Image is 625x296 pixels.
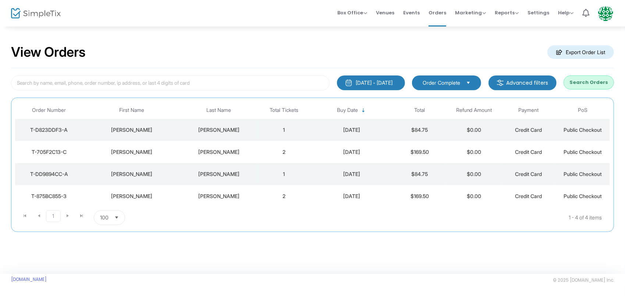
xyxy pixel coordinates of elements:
td: $169.50 [393,185,447,207]
span: Orders [429,3,446,22]
span: Order Number [32,107,66,113]
div: Campbell [182,193,255,200]
span: Order Complete [423,79,460,87]
span: Public Checkout [564,193,602,199]
div: Maxine [85,193,179,200]
span: Events [403,3,420,22]
span: © 2025 [DOMAIN_NAME] Inc. [553,277,614,283]
td: $84.75 [393,163,447,185]
div: T-DD9894CC-A [17,170,81,178]
span: PoS [578,107,587,113]
td: 2 [257,185,311,207]
td: $84.75 [393,119,447,141]
div: 2025-10-08 [313,193,391,200]
div: Jeff [85,148,179,156]
span: Buy Date [337,107,358,113]
div: 2025-10-08 [313,126,391,134]
img: monthly [345,79,352,87]
button: Select [463,79,473,87]
m-button: Advanced filters [489,75,557,90]
span: First Name [119,107,144,113]
h2: View Orders [11,44,86,60]
span: Venues [376,3,394,22]
a: [DOMAIN_NAME] [11,276,47,282]
td: $0.00 [447,141,501,163]
span: Credit Card [515,193,542,199]
div: Bryant [182,126,255,134]
td: $0.00 [447,119,501,141]
span: 100 [100,214,109,221]
span: Settings [528,3,549,22]
img: filter [497,79,504,87]
div: [DATE] - [DATE] [356,79,393,87]
td: $169.50 [393,141,447,163]
span: Public Checkout [564,149,602,155]
td: 2 [257,141,311,163]
th: Refund Amount [447,102,501,119]
div: Karen [85,170,179,178]
div: 2025-10-08 [313,148,391,156]
kendo-pager-info: 1 - 4 of 4 items [193,210,602,225]
span: Credit Card [515,127,542,133]
td: 1 [257,163,311,185]
div: T-D823DDF3-A [17,126,81,134]
th: Total [393,102,447,119]
td: $0.00 [447,163,501,185]
span: Marketing [455,9,486,16]
td: $0.00 [447,185,501,207]
button: [DATE] - [DATE] [337,75,405,90]
span: Public Checkout [564,171,602,177]
div: 2025-10-08 [313,170,391,178]
span: Box Office [337,9,367,16]
td: 1 [257,119,311,141]
span: Credit Card [515,171,542,177]
span: Public Checkout [564,127,602,133]
th: Total Tickets [257,102,311,119]
div: Van Kessel [182,148,255,156]
span: Credit Card [515,149,542,155]
span: Payment [518,107,539,113]
span: Help [558,9,573,16]
span: Page 1 [46,210,61,222]
div: Ross [85,126,179,134]
button: Select [111,211,122,225]
input: Search by name, email, phone, order number, ip address, or last 4 digits of card [11,75,330,91]
span: Sortable [361,108,367,113]
div: Data table [15,102,610,207]
button: Search Orders [564,75,614,89]
div: Schilling [182,170,255,178]
m-button: Export Order List [547,45,614,59]
span: Last Name [206,107,231,113]
span: Reports [495,9,519,16]
div: T-875BC855-3 [17,193,81,200]
div: T-705F2C13-C [17,148,81,156]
